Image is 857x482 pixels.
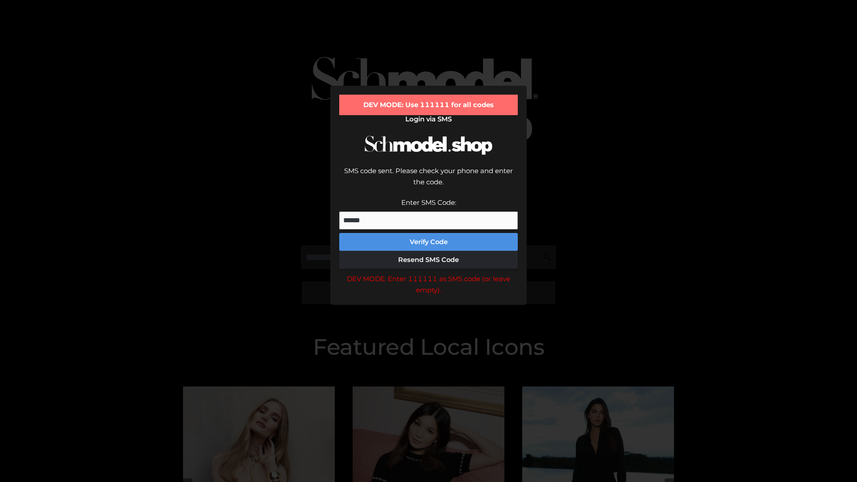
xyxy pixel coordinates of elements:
div: DEV MODE: Use 111111 for all codes [339,95,518,115]
button: Verify Code [339,233,518,251]
button: Resend SMS Code [339,251,518,269]
label: Enter SMS Code: [401,198,456,207]
img: Schmodel Logo [362,128,495,163]
h2: Login via SMS [339,115,518,123]
div: SMS code sent. Please check your phone and enter the code. [339,165,518,197]
div: DEV MODE: Enter 111111 as SMS code (or leave empty). [339,273,518,296]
